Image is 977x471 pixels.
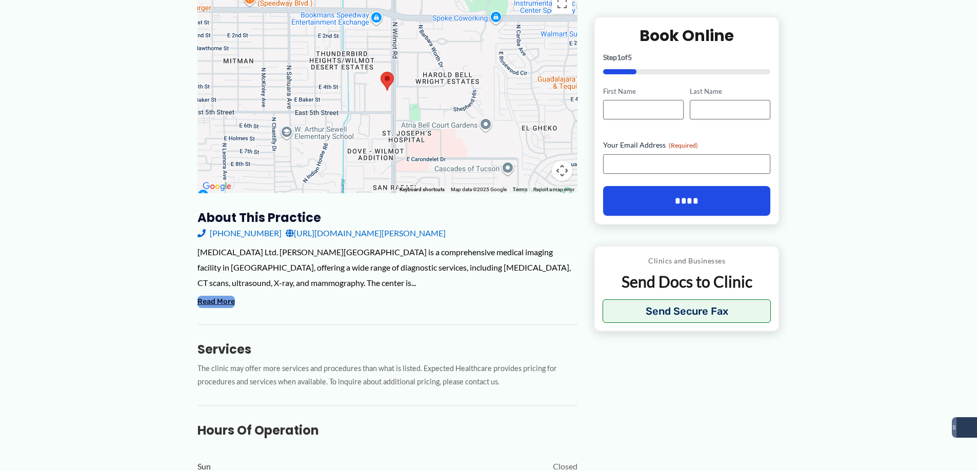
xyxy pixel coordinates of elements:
[603,54,771,61] p: Step of
[603,300,771,323] button: Send Secure Fax
[533,187,574,192] a: Report a map error
[603,87,684,96] label: First Name
[603,26,771,46] h2: Book Online
[669,142,698,150] span: (Required)
[197,296,235,308] button: Read More
[197,362,577,390] p: The clinic may offer more services and procedures than what is listed. Expected Healthcare provid...
[197,210,577,226] h3: About this practice
[552,160,572,181] button: Map camera controls
[197,244,577,290] div: [MEDICAL_DATA] Ltd. [PERSON_NAME][GEOGRAPHIC_DATA] is a comprehensive medical imaging facility in...
[400,186,445,193] button: Keyboard shortcuts
[690,87,770,96] label: Last Name
[197,226,282,241] a: [PHONE_NUMBER]
[200,180,234,193] a: Open this area in Google Maps (opens a new window)
[197,341,577,357] h3: Services
[513,187,527,192] a: Terms (opens in new tab)
[286,226,446,241] a: [URL][DOMAIN_NAME][PERSON_NAME]
[603,272,771,292] p: Send Docs to Clinic
[200,180,234,193] img: Google
[451,187,507,192] span: Map data ©2025 Google
[603,255,771,268] p: Clinics and Businesses
[197,422,577,438] h3: Hours of Operation
[603,140,771,151] label: Your Email Address
[628,53,632,62] span: 5
[617,53,621,62] span: 1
